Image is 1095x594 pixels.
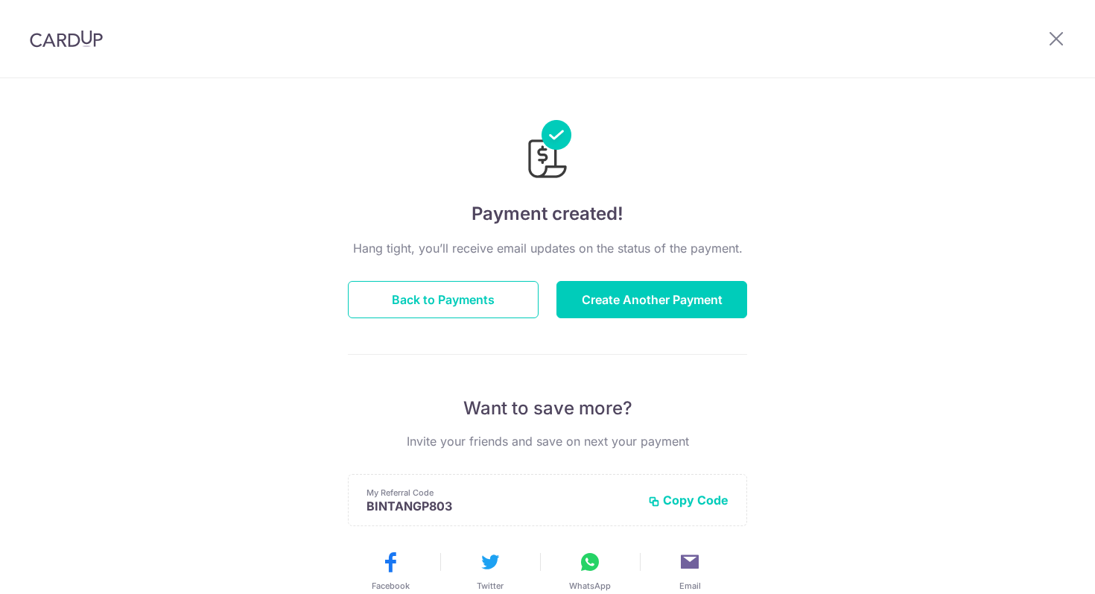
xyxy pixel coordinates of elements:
span: Facebook [372,580,410,592]
button: WhatsApp [546,550,634,592]
button: Back to Payments [348,281,539,318]
p: My Referral Code [366,487,636,499]
button: Facebook [346,550,434,592]
iframe: Opens a widget where you can find more information [999,549,1080,587]
h4: Payment created! [348,200,747,227]
button: Twitter [446,550,534,592]
p: BINTANGP803 [366,499,636,514]
span: Twitter [477,580,504,592]
p: Invite your friends and save on next your payment [348,432,747,450]
p: Want to save more? [348,396,747,420]
span: Email [679,580,701,592]
img: Payments [524,120,571,183]
span: WhatsApp [569,580,611,592]
img: CardUp [30,30,103,48]
button: Email [646,550,734,592]
button: Create Another Payment [556,281,747,318]
p: Hang tight, you’ll receive email updates on the status of the payment. [348,239,747,257]
button: Copy Code [648,493,729,508]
